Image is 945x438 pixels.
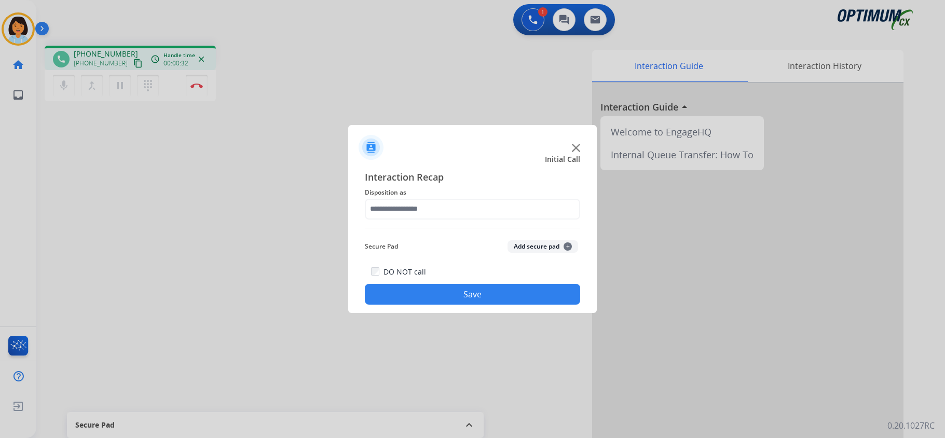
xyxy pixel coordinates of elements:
button: Save [365,284,580,305]
span: Initial Call [545,154,580,165]
img: contactIcon [359,135,384,160]
span: Interaction Recap [365,170,580,186]
p: 0.20.1027RC [887,419,935,432]
span: + [564,242,572,251]
label: DO NOT call [384,267,426,277]
span: Disposition as [365,186,580,199]
span: Secure Pad [365,240,398,253]
button: Add secure pad+ [508,240,578,253]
